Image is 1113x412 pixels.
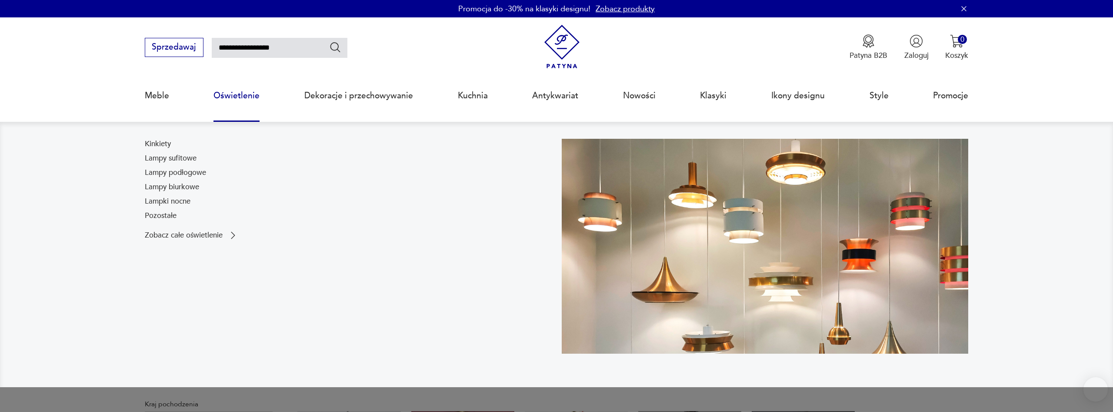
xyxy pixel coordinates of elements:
[532,76,578,116] a: Antykwariat
[145,232,223,239] p: Zobacz całe oświetlenie
[958,35,967,44] div: 0
[950,34,963,48] img: Ikona koszyka
[850,50,887,60] p: Patyna B2B
[596,3,655,14] a: Zobacz produkty
[771,76,825,116] a: Ikony designu
[145,230,238,241] a: Zobacz całe oświetlenie
[850,34,887,60] a: Ikona medaluPatyna B2B
[145,139,171,149] a: Kinkiety
[540,25,584,69] img: Patyna - sklep z meblami i dekoracjami vintage
[145,167,206,178] a: Lampy podłogowe
[933,76,968,116] a: Promocje
[458,76,488,116] a: Kuchnia
[145,38,203,57] button: Sprzedawaj
[304,76,413,116] a: Dekoracje i przechowywanie
[145,182,199,192] a: Lampy biurkowe
[145,76,169,116] a: Meble
[945,50,968,60] p: Koszyk
[910,34,923,48] img: Ikonka użytkownika
[458,3,590,14] p: Promocja do -30% na klasyki designu!
[145,153,197,164] a: Lampy sufitowe
[945,34,968,60] button: 0Koszyk
[904,34,929,60] button: Zaloguj
[870,76,889,116] a: Style
[904,50,929,60] p: Zaloguj
[562,139,968,354] img: a9d990cd2508053be832d7f2d4ba3cb1.jpg
[145,196,190,207] a: Lampki nocne
[1083,377,1108,402] iframe: Smartsupp widget button
[850,34,887,60] button: Patyna B2B
[862,34,875,48] img: Ikona medalu
[213,76,260,116] a: Oświetlenie
[329,41,342,54] button: Szukaj
[145,211,177,221] a: Pozostałe
[623,76,656,116] a: Nowości
[145,44,203,51] a: Sprzedawaj
[700,76,726,116] a: Klasyki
